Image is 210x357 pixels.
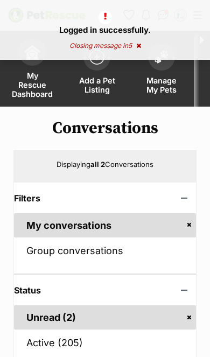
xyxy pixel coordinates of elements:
[14,305,196,330] a: Unread (2)
[14,193,196,203] header: Filters
[14,239,196,263] a: Group conversations
[78,76,116,94] span: Add a Pet Listing
[65,33,129,107] a: Add a Pet Listing
[90,160,105,169] strong: all 2
[12,71,53,99] span: My Rescue Dashboard
[143,76,180,94] span: Manage My Pets
[57,160,153,169] span: Displaying Conversations
[14,213,196,237] a: My conversations
[14,285,196,295] header: Status
[129,33,194,107] a: Manage My Pets
[14,331,196,355] a: Active (205)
